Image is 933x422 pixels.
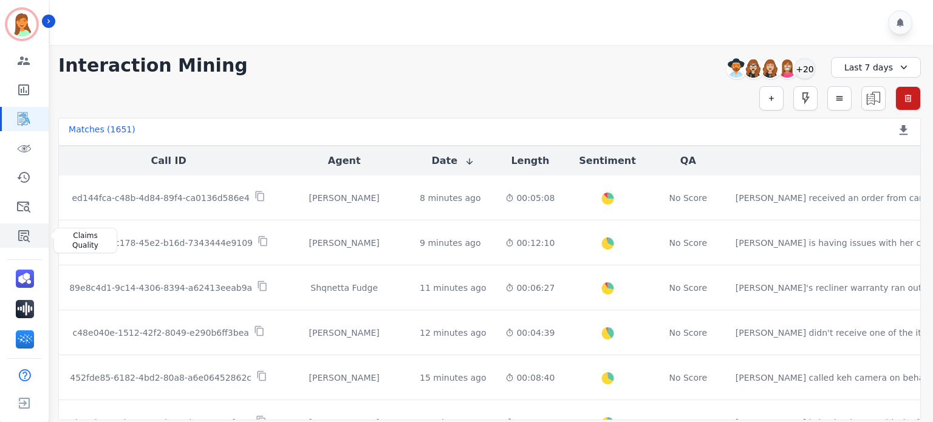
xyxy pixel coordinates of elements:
div: No Score [669,192,707,204]
button: Date [431,154,474,168]
p: 452fde85-6182-4bd2-80a8-a6e06452862c [70,372,251,384]
div: 00:04:39 [505,327,555,339]
div: 15 minutes ago [420,372,486,384]
div: Shqnetta Fudge [288,282,400,294]
p: 89e8c4d1-9c14-4306-8394-a62413eeab9a [69,282,252,294]
button: Sentiment [579,154,635,168]
div: 00:06:27 [505,282,555,294]
div: [PERSON_NAME] [288,192,400,204]
div: 8 minutes ago [420,192,481,204]
button: Call ID [151,154,186,168]
button: Length [511,154,549,168]
div: No Score [669,372,707,384]
p: eadb807d-c178-45e2-b16d-7343444e9109 [69,237,253,249]
div: Last 7 days [831,57,921,78]
div: No Score [669,327,707,339]
button: Agent [328,154,361,168]
div: +20 [795,58,815,79]
div: No Score [669,282,707,294]
div: [PERSON_NAME] [288,372,400,384]
div: 00:05:08 [505,192,555,204]
button: QA [680,154,696,168]
div: 00:12:10 [505,237,555,249]
div: [PERSON_NAME] [288,237,400,249]
h1: Interaction Mining [58,55,248,77]
div: [PERSON_NAME] [288,327,400,339]
img: Bordered avatar [7,10,36,39]
div: 00:08:40 [505,372,555,384]
div: 9 minutes ago [420,237,481,249]
div: 11 minutes ago [420,282,486,294]
p: ed144fca-c48b-4d84-89f4-ca0136d586e4 [72,192,250,204]
div: 12 minutes ago [420,327,486,339]
div: Matches ( 1651 ) [69,123,135,140]
p: c48e040e-1512-42f2-8049-e290b6ff3bea [73,327,249,339]
div: No Score [669,237,707,249]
